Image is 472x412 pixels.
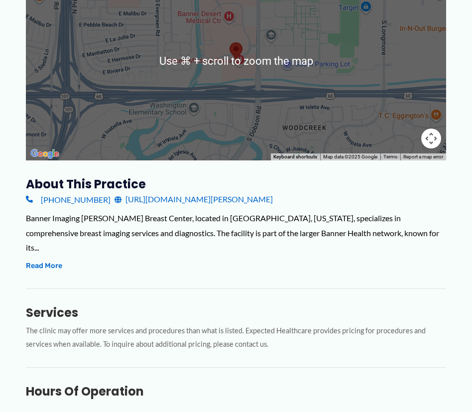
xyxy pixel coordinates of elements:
a: Terms (opens in new tab) [383,154,397,159]
span: Map data ©2025 Google [323,154,377,159]
img: Google [28,147,61,160]
a: [PHONE_NUMBER] [26,192,111,207]
h3: About this practice [26,176,446,192]
a: [URL][DOMAIN_NAME][PERSON_NAME] [115,192,273,207]
div: Banner Imaging [PERSON_NAME] Breast Center, located in [GEOGRAPHIC_DATA], [US_STATE], specializes... [26,211,446,255]
h3: Services [26,305,446,320]
h3: Hours of Operation [26,384,446,399]
button: Map camera controls [421,129,441,148]
a: Open this area in Google Maps (opens a new window) [28,147,61,160]
p: The clinic may offer more services and procedures than what is listed. Expected Healthcare provid... [26,324,446,351]
a: Report a map error [403,154,443,159]
button: Read More [26,260,62,272]
button: Keyboard shortcuts [273,153,317,160]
